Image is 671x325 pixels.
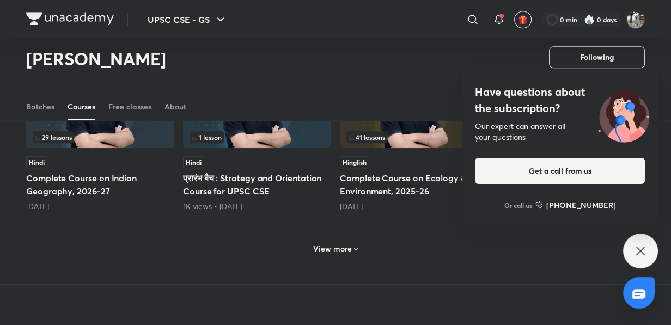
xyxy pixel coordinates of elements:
span: Hindi [183,156,204,168]
span: 29 lessons [35,134,72,140]
div: 3 months ago [26,201,174,212]
div: infocontainer [33,131,168,143]
img: streak [584,14,595,25]
div: Complete Course on Ecology & Environment, 2025-26 [340,60,488,212]
div: 3 months ago [340,201,488,212]
h4: Have questions about the subscription? [475,84,645,116]
span: 1 lesson [192,134,222,140]
p: Or call us [504,200,532,210]
button: Following [549,46,645,68]
a: About [164,94,186,120]
img: avatar [518,15,528,24]
div: infosection [33,131,168,143]
div: Our expert can answer all your questions [475,121,645,143]
img: Company Logo [26,12,114,25]
a: Courses [68,94,95,120]
h5: Complete Course on Ecology & Environment, 2025-26 [340,171,488,198]
div: left [190,131,325,143]
img: ttu_illustration_new.svg [589,84,658,143]
img: Anjali Ror [626,10,645,29]
a: Company Logo [26,12,114,28]
h5: Complete Course on Indian Geography, 2026-27 [26,171,174,198]
button: avatar [514,11,532,28]
h2: [PERSON_NAME] [26,48,166,70]
div: infocontainer [190,131,325,143]
h5: प्रारंभ बैच : Strategy and Orientation Course for UPSC CSE [183,171,331,198]
button: Get a call from us [475,158,645,184]
div: infosection [346,131,481,143]
h6: [PHONE_NUMBER] [546,199,616,211]
span: 41 lessons [349,134,385,140]
div: infosection [190,131,325,143]
a: [PHONE_NUMBER] [535,199,616,211]
a: Batches [26,94,54,120]
span: Hindi [26,156,47,168]
div: infocontainer [346,131,481,143]
div: Courses [68,101,95,112]
span: Following [580,52,614,63]
div: प्रारंभ बैच : Strategy and Orientation Course for UPSC CSE [183,60,331,212]
div: left [346,131,481,143]
div: Batches [26,101,54,112]
button: UPSC CSE - GS [141,9,234,30]
div: Complete Course on Indian Geography, 2026-27 [26,60,174,212]
h6: View more [313,243,352,254]
span: Hinglish [340,156,369,168]
a: Free classes [108,94,151,120]
div: Free classes [108,101,151,112]
div: left [33,131,168,143]
div: About [164,101,186,112]
div: 1K views • 3 months ago [183,201,331,212]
